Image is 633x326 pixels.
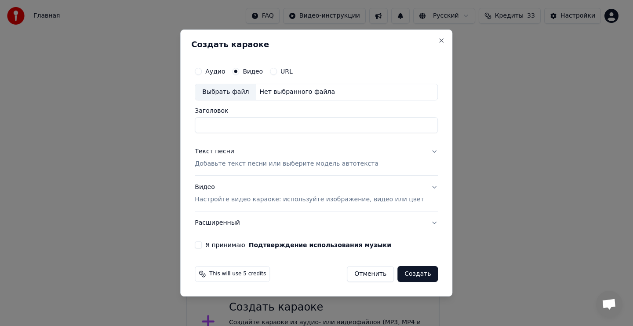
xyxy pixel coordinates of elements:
label: Аудио [205,68,225,74]
button: Я принимаю [249,242,391,248]
label: Я принимаю [205,242,391,248]
div: Выбрать файл [195,84,256,100]
label: Заголовок [195,107,438,114]
div: Текст песни [195,147,234,156]
h2: Создать караоке [191,41,441,48]
button: Текст песниДобавьте текст песни или выберите модель автотекста [195,140,438,175]
label: URL [280,68,293,74]
button: Создать [397,266,438,282]
p: Добавьте текст песни или выберите модель автотекста [195,159,378,168]
p: Настройте видео караоке: используйте изображение, видео или цвет [195,195,424,204]
div: Нет выбранного файла [256,88,338,96]
button: Расширенный [195,211,438,234]
span: This will use 5 credits [209,270,266,278]
button: Отменить [347,266,394,282]
button: ВидеоНастройте видео караоке: используйте изображение, видео или цвет [195,176,438,211]
div: Видео [195,183,424,204]
label: Видео [243,68,263,74]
